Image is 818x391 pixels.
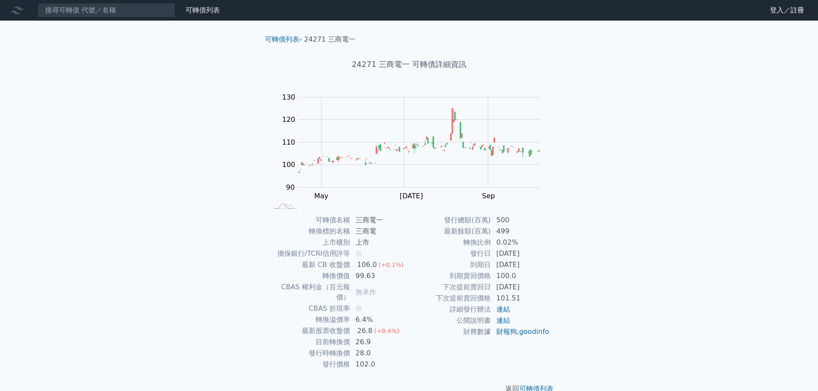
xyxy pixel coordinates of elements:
[491,259,550,270] td: [DATE]
[356,326,374,336] div: 26.8
[491,270,550,282] td: 100.0
[278,93,553,218] g: Chart
[268,359,350,370] td: 發行價格
[400,192,423,200] tspan: [DATE]
[314,192,328,200] tspan: May
[350,237,409,248] td: 上市
[268,348,350,359] td: 發行時轉換價
[356,260,379,270] div: 106.0
[379,261,404,268] span: (+0.1%)
[268,303,350,314] td: CBAS 折現率
[258,58,560,70] h1: 24271 三商電一 可轉債詳細資訊
[482,192,495,200] tspan: Sep
[268,314,350,325] td: 轉換溢價率
[350,215,409,226] td: 三商電一
[268,282,350,303] td: CBAS 權利金（百元報價）
[268,248,350,259] td: 擔保銀行/TCRI信用評等
[491,226,550,237] td: 499
[409,237,491,248] td: 轉換比例
[374,327,399,334] span: (+0.4%)
[268,325,350,336] td: 最新股票收盤價
[356,288,376,296] span: 無承作
[282,138,295,146] tspan: 110
[496,316,510,324] a: 連結
[350,359,409,370] td: 102.0
[409,304,491,315] td: 詳細發行辦法
[356,304,362,312] span: 無
[409,293,491,304] td: 下次提前賣回價格
[350,226,409,237] td: 三商電
[304,34,356,45] li: 24271 三商電一
[298,108,539,173] g: Series
[265,34,302,45] li: ›
[409,315,491,326] td: 公開說明書
[350,314,409,325] td: 6.4%
[491,215,550,226] td: 500
[409,248,491,259] td: 發行日
[409,270,491,282] td: 到期賣回價格
[763,3,811,17] a: 登入／註冊
[282,161,295,169] tspan: 100
[409,326,491,337] td: 財務數據
[268,259,350,270] td: 最新 CB 收盤價
[350,348,409,359] td: 28.0
[268,237,350,248] td: 上市櫃別
[350,270,409,282] td: 99.63
[268,226,350,237] td: 轉換標的名稱
[268,336,350,348] td: 目前轉換價
[409,259,491,270] td: 到期日
[282,93,295,101] tspan: 130
[409,215,491,226] td: 發行總額(百萬)
[268,270,350,282] td: 轉換價值
[491,282,550,293] td: [DATE]
[409,282,491,293] td: 下次提前賣回日
[268,215,350,226] td: 可轉債名稱
[491,248,550,259] td: [DATE]
[38,3,175,18] input: 搜尋可轉債 代號／名稱
[491,326,550,337] td: ,
[282,115,295,124] tspan: 120
[519,327,549,336] a: goodinfo
[356,249,362,258] span: 無
[496,327,517,336] a: 財報狗
[409,226,491,237] td: 最新餘額(百萬)
[496,305,510,313] a: 連結
[286,183,295,191] tspan: 90
[185,6,220,14] a: 可轉債列表
[350,336,409,348] td: 26.9
[265,35,299,43] a: 可轉債列表
[491,237,550,248] td: 0.02%
[491,293,550,304] td: 101.51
